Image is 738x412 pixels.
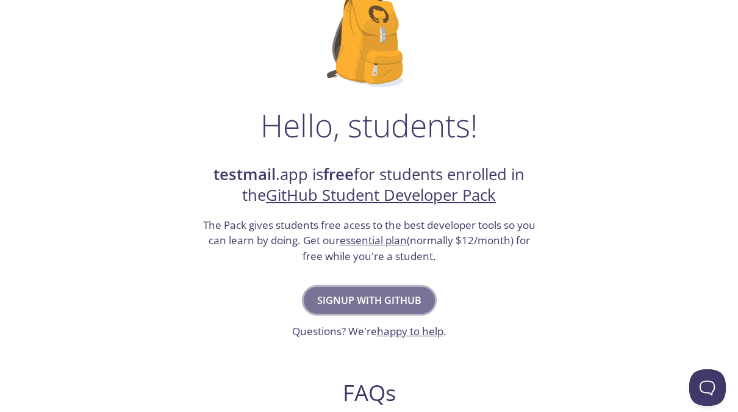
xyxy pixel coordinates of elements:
a: happy to help [377,324,443,338]
iframe: Help Scout Beacon - Open [689,369,726,406]
strong: free [323,164,354,185]
strong: testmail [213,164,276,185]
h3: The Pack gives students free acess to the best developer tools so you can learn by doing. Get our... [201,217,537,264]
button: Signup with GitHub [304,287,435,314]
span: Signup with GitHub [317,292,421,309]
a: GitHub Student Developer Pack [266,184,496,206]
a: essential plan [340,233,407,247]
h2: FAQs [135,379,603,407]
h3: Questions? We're . [292,323,446,339]
h1: Hello, students! [260,107,478,143]
h2: .app is for students enrolled in the [201,164,537,206]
